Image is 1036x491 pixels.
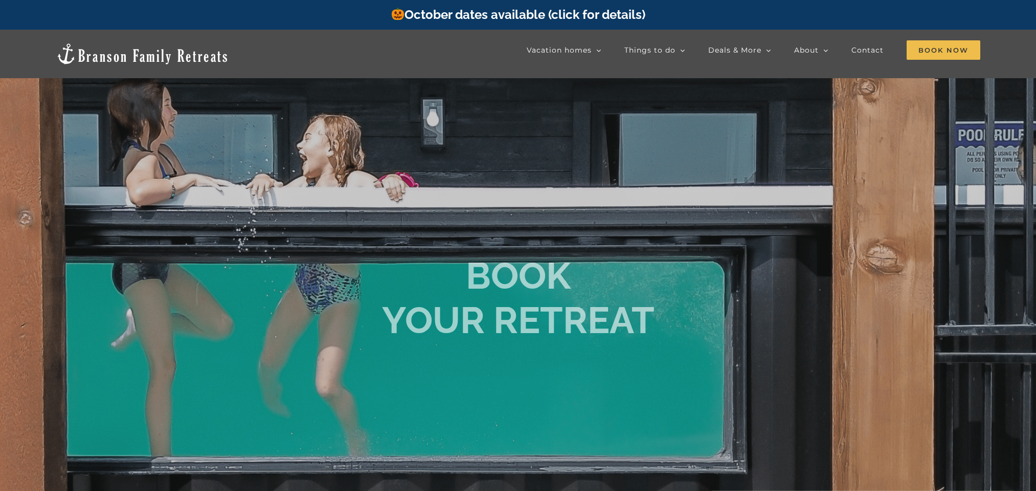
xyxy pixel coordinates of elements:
[527,40,980,60] nav: Main Menu
[391,7,645,22] a: October dates available (click for details)
[382,254,655,342] b: BOOK YOUR RETREAT
[708,40,771,60] a: Deals & More
[624,40,685,60] a: Things to do
[794,46,819,54] span: About
[907,40,980,60] a: Book Now
[56,42,229,65] img: Branson Family Retreats Logo
[527,46,592,54] span: Vacation homes
[392,8,404,20] img: 🎃
[851,46,884,54] span: Contact
[624,46,675,54] span: Things to do
[794,40,828,60] a: About
[708,46,761,54] span: Deals & More
[851,40,884,60] a: Contact
[527,40,601,60] a: Vacation homes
